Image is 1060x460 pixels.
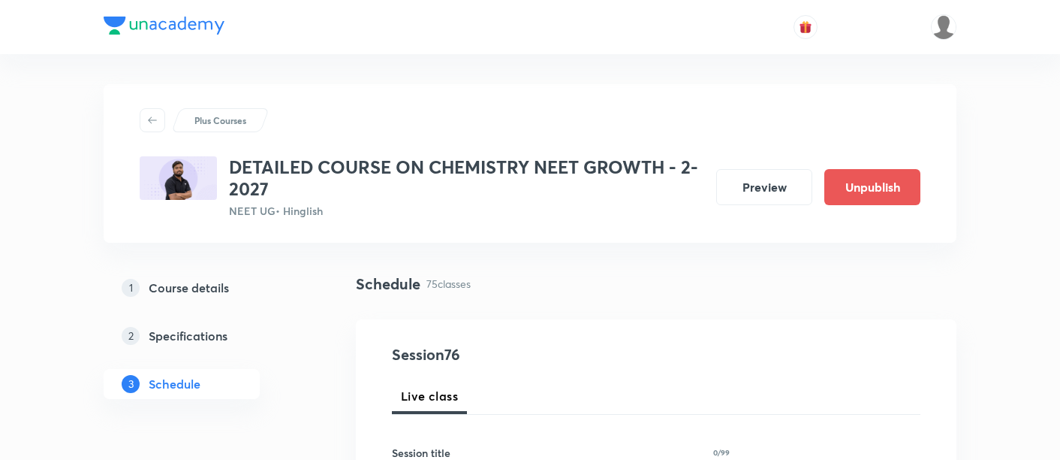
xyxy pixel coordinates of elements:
span: Live class [401,387,458,405]
h5: Specifications [149,327,227,345]
h3: DETAILED COURSE ON CHEMISTRY NEET GROWTH - 2- 2027 [229,156,704,200]
button: avatar [793,15,818,39]
img: CD39C0EF-26E9-45B3-B8A7-B5DE1B64A4E6_plus.png [140,156,217,200]
h4: Schedule [356,273,420,295]
p: 75 classes [426,276,471,292]
h4: Session 76 [392,343,666,366]
a: 1Course details [104,273,308,303]
p: 2 [122,327,140,345]
img: Company Logo [104,17,224,35]
h5: Course details [149,279,229,297]
img: Mustafa kamal [931,14,956,40]
img: avatar [799,20,812,34]
h5: Schedule [149,375,200,393]
p: 1 [122,279,140,297]
p: 0/99 [713,449,730,456]
a: Company Logo [104,17,224,38]
p: NEET UG • Hinglish [229,203,704,219]
a: 2Specifications [104,321,308,351]
p: 3 [122,375,140,393]
button: Preview [716,169,812,205]
p: Plus Courses [194,113,246,127]
button: Unpublish [824,169,920,205]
